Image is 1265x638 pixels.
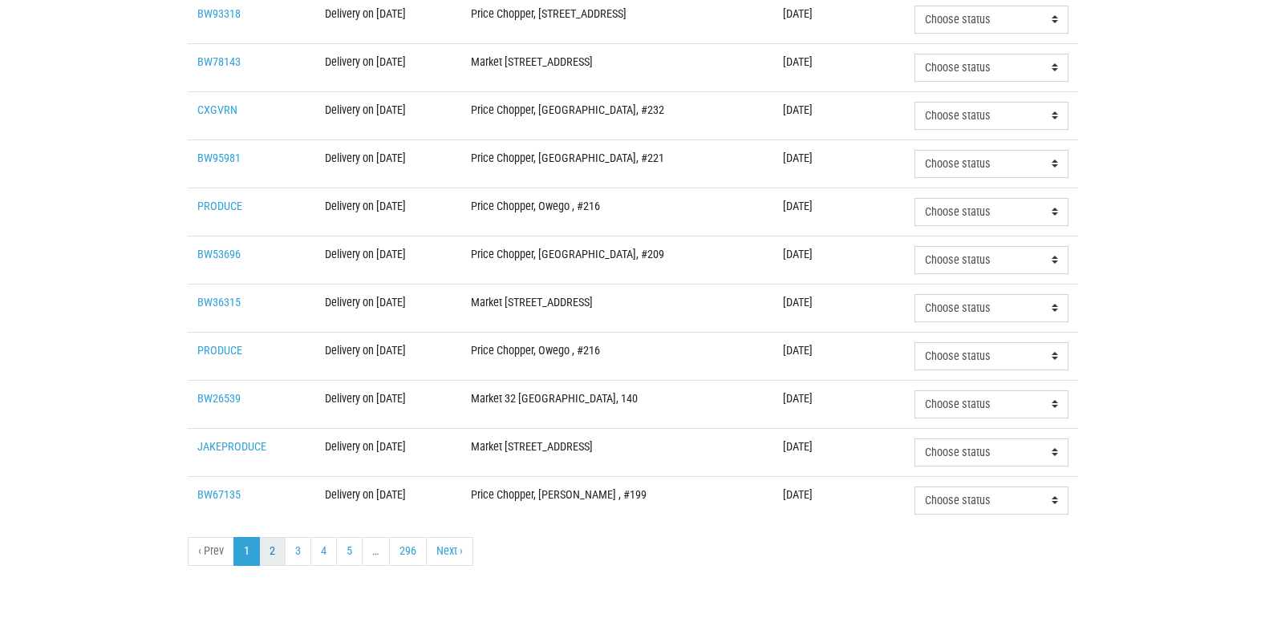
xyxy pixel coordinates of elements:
a: 4 [310,537,337,566]
td: Delivery on [DATE] [315,332,461,380]
a: next [426,537,473,566]
a: CXGVRN [197,103,237,117]
td: [DATE] [773,236,905,284]
a: PRODUCE [197,200,242,213]
td: [DATE] [773,91,905,139]
td: [DATE] [773,139,905,188]
a: BW95981 [197,151,241,165]
td: [DATE] [773,43,905,91]
a: 1 [233,537,260,566]
td: Price Chopper, Owego , #216 [461,332,773,380]
a: BW36315 [197,296,241,309]
td: [DATE] [773,284,905,332]
a: PRODUCE [197,344,242,357]
td: [DATE] [773,380,905,428]
td: Price Chopper, [PERSON_NAME] , #199 [461,476,773,524]
td: Delivery on [DATE] [315,139,461,188]
td: Price Chopper, Owego , #216 [461,188,773,236]
td: Price Chopper, [GEOGRAPHIC_DATA], #221 [461,139,773,188]
td: [DATE] [773,332,905,380]
td: Market [STREET_ADDRESS] [461,43,773,91]
td: Delivery on [DATE] [315,380,461,428]
a: BW67135 [197,488,241,502]
td: [DATE] [773,476,905,524]
a: 5 [336,537,363,566]
a: BW53696 [197,248,241,261]
a: BW26539 [197,392,241,406]
a: 3 [285,537,311,566]
a: BW93318 [197,7,241,21]
a: 296 [389,537,427,566]
td: Delivery on [DATE] [315,284,461,332]
td: Price Chopper, [GEOGRAPHIC_DATA], #209 [461,236,773,284]
td: Market [STREET_ADDRESS] [461,428,773,476]
td: Delivery on [DATE] [315,188,461,236]
td: Delivery on [DATE] [315,43,461,91]
td: [DATE] [773,188,905,236]
td: Delivery on [DATE] [315,428,461,476]
a: JAKEPRODUCE [197,440,266,454]
td: Price Chopper, [GEOGRAPHIC_DATA], #232 [461,91,773,139]
nav: pager [188,537,1078,566]
a: BW78143 [197,55,241,69]
td: Market [STREET_ADDRESS] [461,284,773,332]
td: [DATE] [773,428,905,476]
td: Delivery on [DATE] [315,91,461,139]
td: Delivery on [DATE] [315,476,461,524]
td: Market 32 [GEOGRAPHIC_DATA], 140 [461,380,773,428]
a: 2 [259,537,286,566]
td: Delivery on [DATE] [315,236,461,284]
